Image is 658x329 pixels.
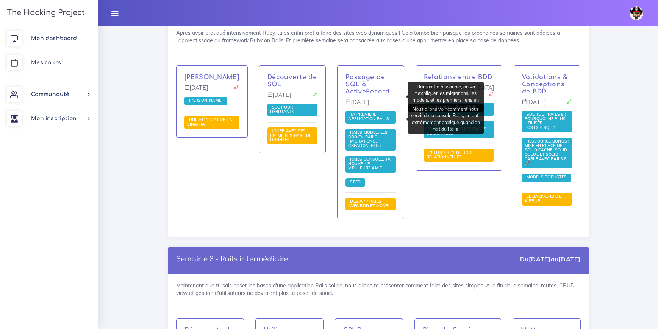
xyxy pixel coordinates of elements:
[176,255,288,263] a: Semaine 3 - Rails intermédiaire
[424,74,492,81] a: Relations entre BDD
[168,21,589,237] div: Après avoir pratiqué intensivement Ruby, tu es enfin prêt à faire des sites web dynamiques ! Cela...
[408,82,484,112] div: Dans cette ressource, on va t'expliquer les migrations, les models, et les premiers liens en base...
[529,255,551,263] strong: [DATE]
[31,92,69,97] span: Communauté
[345,99,396,111] p: [DATE]
[270,105,297,115] a: SQL pour débutants
[270,104,297,114] span: SQL pour débutants
[427,150,472,160] a: Petits sites de BDD relationnelles
[270,129,312,143] a: Jouer avec ses premières base de données
[522,74,567,95] a: Validations & Conceptions de BDD
[558,255,580,263] strong: [DATE]
[408,104,484,134] div: Nous allons voir comment nous servir de la console Rails, un outil extrêmement pratique quand on ...
[267,74,317,88] a: Découverte de SQL
[31,60,61,65] span: Mes cours
[348,180,363,185] a: Seed
[348,130,388,149] a: Rails Model: les BDD en Rails (migrations, création, etc.)
[348,199,392,209] a: Des app Rails avec BDD et Model
[525,112,566,130] a: SQLite et Rails 8 : Pourquoi ne plus utiliser PostgreSQL ?
[184,85,239,97] p: [DATE]
[345,74,389,95] a: Passage de SQL à ActiveRecord
[187,98,225,103] a: [PERSON_NAME]
[630,6,643,20] img: avatar
[424,85,494,103] p: [DEMOGRAPHIC_DATA][DATE]
[31,36,77,41] span: Mon dashboard
[525,139,570,166] a: Ressource Bonus : Mise en place de Solid Cache, Solid Queue et Solid Cable avec Rails 8 🚀
[348,112,391,122] a: Ta première application Rails
[525,112,566,130] span: SQLite et Rails 8 : Pourquoi ne plus utiliser PostgreSQL ?
[525,175,569,180] a: Models robustes
[31,116,77,121] span: Mon inscription
[267,92,318,104] p: [DATE]
[184,74,239,81] a: [PERSON_NAME]
[520,255,580,264] div: Du au
[5,9,85,17] h3: The Hacking Project
[348,157,391,171] a: Rails Console, ta nouvelle meilleure amie
[525,194,561,204] a: Le Back-end de Airbnb
[522,99,572,111] p: [DATE]
[270,128,312,142] span: Jouer avec ses premières base de données
[348,130,388,148] span: Rails Model: les BDD en Rails (migrations, création, etc.)
[187,117,233,127] a: Une application en Sinatra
